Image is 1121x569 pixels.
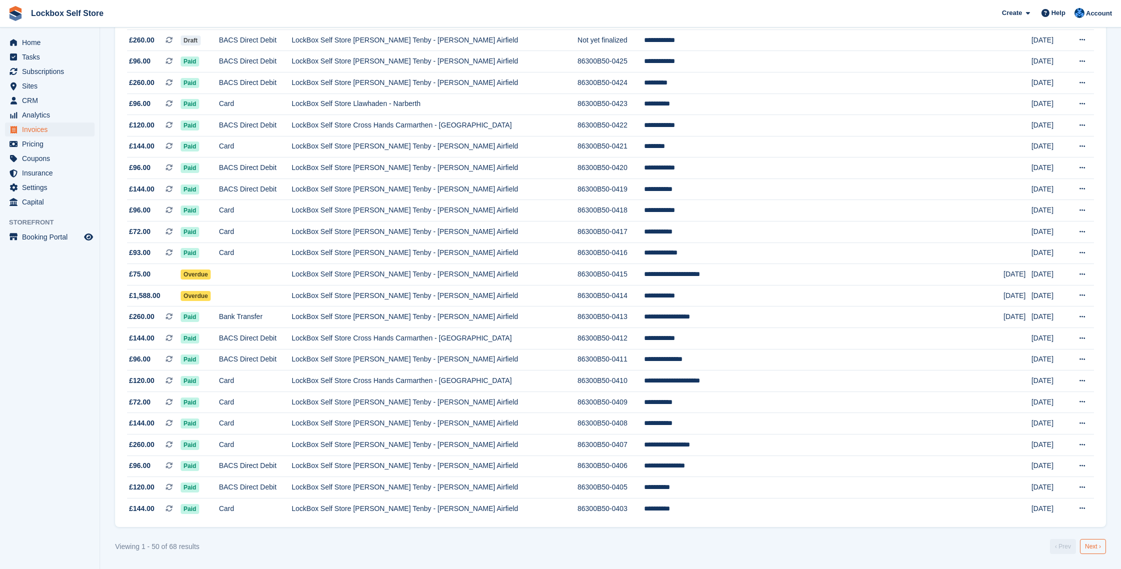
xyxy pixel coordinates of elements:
td: 86300B50-0420 [578,157,644,179]
span: Pricing [22,137,82,151]
td: LockBox Self Store Cross Hands Carmarthen - [GEOGRAPHIC_DATA] [292,370,578,392]
span: CRM [22,93,82,107]
td: [DATE] [1031,136,1067,157]
td: LockBox Self Store Llawhaden - Narberth [292,93,578,115]
span: Coupons [22,151,82,165]
td: [DATE] [1031,200,1067,221]
td: [DATE] [1031,349,1067,370]
td: BACS Direct Debit [219,157,291,179]
a: menu [5,64,95,78]
td: LockBox Self Store [PERSON_NAME] Tenby - [PERSON_NAME] Airfield [292,200,578,221]
td: [DATE] [1031,72,1067,93]
td: [DATE] [1031,115,1067,136]
span: £96.00 [129,354,151,364]
span: £260.00 [129,439,155,450]
span: Paid [181,248,199,258]
span: Paid [181,184,199,194]
td: [DATE] [1031,498,1067,519]
td: BACS Direct Debit [219,51,291,72]
td: LockBox Self Store [PERSON_NAME] Tenby - [PERSON_NAME] Airfield [292,434,578,456]
td: 86300B50-0421 [578,136,644,157]
span: £144.00 [129,503,155,514]
span: £75.00 [129,269,151,279]
td: LockBox Self Store [PERSON_NAME] Tenby - [PERSON_NAME] Airfield [292,498,578,519]
a: menu [5,79,95,93]
td: 86300B50-0414 [578,285,644,306]
div: Viewing 1 - 50 of 68 results [115,541,200,552]
td: [DATE] [1031,413,1067,434]
span: £96.00 [129,162,151,173]
td: LockBox Self Store [PERSON_NAME] Tenby - [PERSON_NAME] Airfield [292,306,578,328]
a: menu [5,166,95,180]
td: [DATE] [1031,370,1067,392]
a: menu [5,108,95,122]
td: [DATE] [1031,328,1067,349]
td: [DATE] [1031,29,1067,51]
td: BACS Direct Debit [219,178,291,200]
span: £96.00 [129,56,151,66]
span: Invoices [22,122,82,136]
td: [DATE] [1031,157,1067,179]
td: Card [219,434,291,456]
td: Card [219,413,291,434]
span: Booking Portal [22,230,82,244]
td: 86300B50-0418 [578,200,644,221]
a: menu [5,230,95,244]
td: Card [219,93,291,115]
td: Card [219,498,291,519]
span: £144.00 [129,418,155,428]
span: Paid [181,418,199,428]
td: LockBox Self Store [PERSON_NAME] Tenby - [PERSON_NAME] Airfield [292,51,578,72]
td: LockBox Self Store [PERSON_NAME] Tenby - [PERSON_NAME] Airfield [292,285,578,306]
nav: Pages [1048,539,1108,554]
span: £144.00 [129,184,155,194]
td: LockBox Self Store [PERSON_NAME] Tenby - [PERSON_NAME] Airfield [292,178,578,200]
span: £144.00 [129,141,155,151]
td: [DATE] [1031,477,1067,498]
span: £144.00 [129,333,155,343]
td: 86300B50-0412 [578,328,644,349]
a: Next [1080,539,1106,554]
span: Draft [181,35,201,45]
span: £93.00 [129,247,151,258]
span: Paid [181,78,199,88]
td: [DATE] [1031,93,1067,115]
span: Subscriptions [22,64,82,78]
td: LockBox Self Store [PERSON_NAME] Tenby - [PERSON_NAME] Airfield [292,72,578,93]
td: [DATE] [1031,306,1067,328]
span: Paid [181,227,199,237]
span: £72.00 [129,397,151,407]
td: 86300B50-0419 [578,178,644,200]
td: LockBox Self Store [PERSON_NAME] Tenby - [PERSON_NAME] Airfield [292,221,578,243]
a: Lockbox Self Store [27,5,108,21]
span: Home [22,35,82,49]
a: menu [5,180,95,194]
span: Paid [181,205,199,215]
td: BACS Direct Debit [219,455,291,477]
a: menu [5,195,95,209]
td: LockBox Self Store [PERSON_NAME] Tenby - [PERSON_NAME] Airfield [292,157,578,179]
td: LockBox Self Store [PERSON_NAME] Tenby - [PERSON_NAME] Airfield [292,264,578,285]
td: 86300B50-0424 [578,72,644,93]
a: menu [5,93,95,107]
td: 86300B50-0407 [578,434,644,456]
span: £260.00 [129,311,155,322]
a: menu [5,122,95,136]
span: Sites [22,79,82,93]
td: 86300B50-0406 [578,455,644,477]
td: 86300B50-0411 [578,349,644,370]
span: Capital [22,195,82,209]
td: LockBox Self Store [PERSON_NAME] Tenby - [PERSON_NAME] Airfield [292,29,578,51]
a: menu [5,35,95,49]
td: 86300B50-0408 [578,413,644,434]
td: LockBox Self Store [PERSON_NAME] Tenby - [PERSON_NAME] Airfield [292,455,578,477]
span: Settings [22,180,82,194]
td: BACS Direct Debit [219,349,291,370]
td: 86300B50-0403 [578,498,644,519]
td: BACS Direct Debit [219,328,291,349]
td: 86300B50-0423 [578,93,644,115]
td: LockBox Self Store [PERSON_NAME] Tenby - [PERSON_NAME] Airfield [292,242,578,264]
span: Paid [181,99,199,109]
a: Preview store [83,231,95,243]
span: Insurance [22,166,82,180]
